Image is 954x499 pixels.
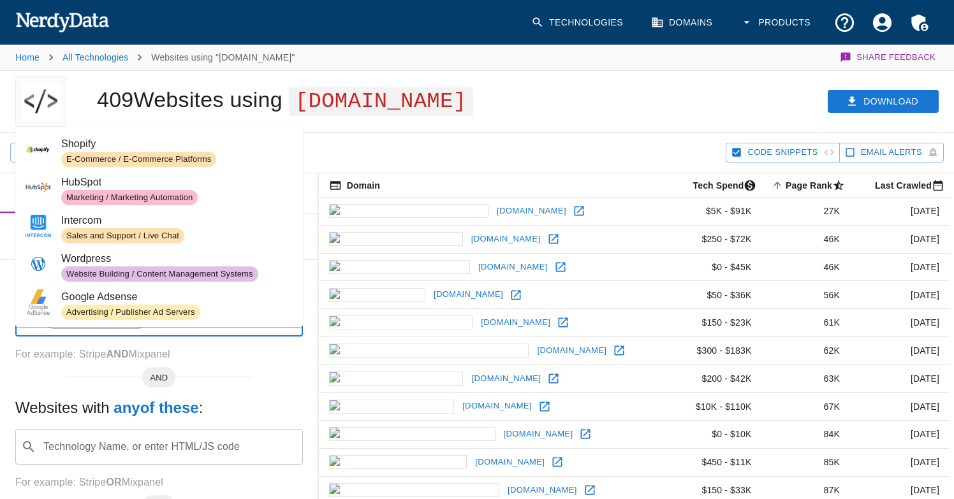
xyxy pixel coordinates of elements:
[61,230,184,242] span: Sales and Support / Live Chat
[850,281,950,309] td: [DATE]
[643,4,723,41] a: Domains
[15,475,303,490] p: For example: Stripe Mixpanel
[494,201,569,221] a: [DOMAIN_NAME]
[761,448,850,476] td: 85K
[850,421,950,449] td: [DATE]
[15,45,295,70] nav: breadcrumb
[726,143,839,163] button: Hide Code Snippets
[668,336,761,365] td: $300 - $183K
[828,90,939,113] button: Download
[61,213,293,228] span: Intercom
[329,178,380,193] span: The registered domain name (i.e. "nerdydata.com").
[861,145,922,160] span: Get email alerts with newly found website results. Click to enable.
[850,393,950,421] td: [DATE]
[329,400,454,414] img: azizansari.com icon
[677,178,762,193] span: The estimated minimum and maximum annual tech spend each webpage has, based on the free, freemium...
[761,336,850,365] td: 62K
[97,87,473,112] h1: 409 Websites using
[329,483,499,497] img: jennyowenyoungs.com icon
[668,421,761,449] td: $0 - $10K
[289,87,473,116] span: [DOMAIN_NAME]
[21,76,61,127] img: "widget.seated.com" logo
[761,198,850,226] td: 27K
[501,424,576,444] a: [DOMAIN_NAME]
[576,424,595,444] a: Open trampledbyturtles.com in new window
[544,229,563,249] a: Open leonbridges.com in new window
[15,398,303,418] h5: Websites with :
[114,399,198,416] b: any of these
[551,257,570,277] a: Open thelumineers.com in new window
[761,225,850,253] td: 46K
[329,344,529,358] img: dashboardconfessional.com icon
[901,4,939,41] button: Admin Menu
[329,427,495,441] img: trampledbyturtles.com icon
[839,143,944,163] button: Get email alerts with newly found website results. Click to enable.
[15,9,109,34] img: NerdyData.com
[15,52,40,62] a: Home
[468,229,544,249] a: [DOMAIN_NAME]
[478,313,554,333] a: [DOMAIN_NAME]
[61,154,216,166] span: E-Commerce / E-Commerce Platforms
[506,286,525,305] a: Open ildivo.com in new window
[761,253,850,281] td: 46K
[10,143,98,163] button: Hide Search
[475,257,551,277] a: [DOMAIN_NAME]
[668,448,761,476] td: $450 - $11K
[329,288,425,302] img: ildivo.com icon
[850,365,950,393] td: [DATE]
[850,253,950,281] td: [DATE]
[535,397,554,416] a: Open azizansari.com in new window
[62,52,128,62] a: All Technologies
[61,192,198,204] span: Marketing / Marketing Automation
[850,225,950,253] td: [DATE]
[61,307,200,319] span: Advertising / Publisher Ad Servers
[544,369,563,388] a: Open aimeemann.com in new window
[850,448,950,476] td: [DATE]
[468,369,544,389] a: [DOMAIN_NAME]
[61,251,293,266] span: Wordpress
[761,281,850,309] td: 56K
[761,365,850,393] td: 63K
[61,136,293,152] span: Shopify
[106,477,121,488] b: OR
[61,175,293,190] span: HubSpot
[554,313,573,332] a: Open towerofpower.com in new window
[668,365,761,393] td: $200 - $42K
[761,309,850,337] td: 61K
[668,393,761,421] td: $10K - $110K
[761,393,850,421] td: 67K
[668,253,761,281] td: $0 - $45K
[15,347,303,362] p: For example: Stripe Mixpanel
[668,225,761,253] td: $250 - $72K
[858,178,950,193] span: Most recent date this website was successfully crawled
[151,51,295,64] p: Websites using "[DOMAIN_NAME]"
[850,198,950,226] td: [DATE]
[329,315,473,329] img: towerofpower.com icon
[142,372,175,384] span: AND
[668,281,761,309] td: $50 - $36K
[548,452,567,472] a: Open bigheadtodd.com in new window
[838,45,939,70] button: Share Feedback
[329,232,463,246] img: leonbridges.com icon
[329,455,467,469] img: bigheadtodd.com icon
[61,289,293,305] span: Google Adsense
[733,4,821,41] button: Products
[329,372,464,386] img: aimeemann.com icon
[826,4,863,41] button: Support and Documentation
[668,198,761,226] td: $5K - $91K
[850,309,950,337] td: [DATE]
[761,421,850,449] td: 84K
[769,178,850,193] span: A page popularity ranking based on a domain's backlinks. Smaller numbers signal more popular doma...
[472,452,548,472] a: [DOMAIN_NAME]
[106,349,128,359] b: AND
[569,201,589,221] a: Open lcdsoundsystem.com in new window
[747,145,818,160] span: Hide Code Snippets
[534,341,610,361] a: [DOMAIN_NAME]
[430,285,506,305] a: [DOMAIN_NAME]
[329,260,470,274] img: thelumineers.com icon
[459,396,535,416] a: [DOMAIN_NAME]
[863,4,901,41] button: Account Settings
[610,341,629,360] a: Open dashboardconfessional.com in new window
[329,204,488,218] img: lcdsoundsystem.com icon
[668,309,761,337] td: $150 - $23K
